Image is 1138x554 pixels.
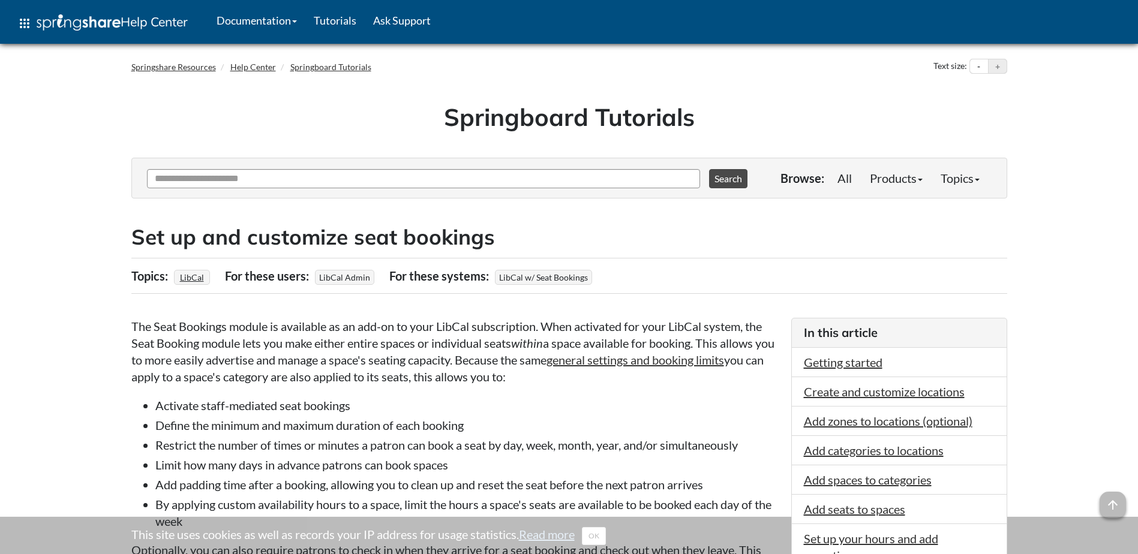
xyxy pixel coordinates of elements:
li: Add padding time after a booking, allowing you to clean up and reset the seat before the next pat... [155,476,779,493]
button: Search [709,169,747,188]
a: Documentation [208,5,305,35]
a: Add spaces to categories [804,472,932,487]
span: arrow_upward [1100,492,1126,518]
a: Add seats to spaces [804,502,905,516]
a: Getting started [804,355,882,369]
a: Create and customize locations [804,384,965,399]
a: Springshare Resources [131,62,216,72]
a: Ask Support [365,5,439,35]
span: apps [17,16,32,31]
a: All [828,166,861,190]
img: Springshare [37,14,121,31]
a: LibCal [178,269,206,286]
a: Products [861,166,932,190]
div: This site uses cookies as well as records your IP address for usage statistics. [119,526,1019,545]
a: Add categories to locations [804,443,944,457]
a: Topics [932,166,989,190]
a: Add zones to locations (optional) [804,414,972,428]
div: For these users: [225,264,312,287]
span: Help Center [121,14,188,29]
a: apps Help Center [9,5,196,41]
li: Activate staff-mediated seat bookings [155,397,779,414]
span: LibCal w/ Seat Bookings [495,270,592,285]
div: Text size: [931,59,969,74]
h3: In this article [804,324,995,341]
li: Restrict the number of times or minutes a patron can book a seat by day, week, month, year, and/o... [155,436,779,453]
a: Springboard Tutorials [290,62,371,72]
a: Tutorials [305,5,365,35]
a: arrow_upward [1100,493,1126,507]
li: Limit how many days in advance patrons can book spaces [155,456,779,473]
button: Decrease text size [970,59,988,74]
li: Define the minimum and maximum duration of each booking [155,417,779,433]
em: within [511,336,543,350]
p: The Seat Bookings module is available as an add-on to your LibCal subscription. When activated fo... [131,318,779,385]
div: For these systems: [389,264,492,287]
li: By applying custom availability hours to a space, limit the hours a space's seats are available t... [155,496,779,529]
button: Increase text size [989,59,1007,74]
a: Help Center [230,62,276,72]
h2: Set up and customize seat bookings [131,222,1007,252]
a: general settings and booking limits [547,353,724,367]
p: Browse: [780,170,824,186]
span: LibCal Admin [315,270,374,285]
h1: Springboard Tutorials [140,100,998,134]
div: Topics: [131,264,171,287]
